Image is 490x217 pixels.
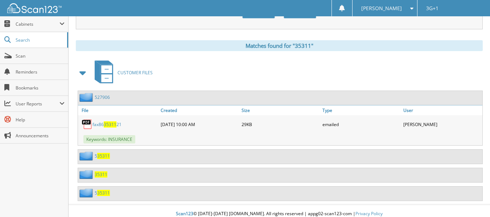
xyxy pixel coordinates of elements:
iframe: Chat Widget [454,182,490,217]
a: Created [159,105,240,115]
img: folder2.png [79,93,95,102]
div: [PERSON_NAME] [402,117,482,132]
span: Reminders [16,69,65,75]
div: 29KB [240,117,321,132]
div: Widget de chat [454,182,490,217]
a: Size [240,105,321,115]
a: 527906 [95,94,110,100]
span: Keywords: INSURANCE [83,135,135,143]
span: 3G+1 [426,6,438,11]
span: CUSTOMER FILES [118,70,153,76]
span: Scan [16,53,65,59]
img: folder2.png [79,170,95,179]
img: folder2.png [79,188,95,197]
a: Type [321,105,402,115]
span: Search [16,37,63,43]
div: [DATE] 10:00 AM [159,117,240,132]
img: scan123-logo-white.svg [7,3,62,13]
span: Bookmarks [16,85,65,91]
div: Matches found for "35311" [76,40,483,51]
a: CUSTOMER FILES [90,58,153,87]
span: [PERSON_NAME] [361,6,402,11]
a: 35311 [95,171,107,178]
span: Cabinets [16,21,59,27]
span: 35311 [104,121,116,128]
a: 535311 [95,190,110,196]
a: 535311 [95,153,110,159]
span: Scan123 [176,210,193,217]
span: 35311 [97,190,110,196]
span: Announcements [16,133,65,139]
a: User [402,105,482,115]
img: folder2.png [79,151,95,160]
img: PDF.png [82,119,92,130]
a: File [78,105,159,115]
span: User Reports [16,101,59,107]
span: Help [16,117,65,123]
a: fax863531121 [92,121,122,128]
a: Privacy Policy [355,210,383,217]
span: 35311 [97,153,110,159]
div: emailed [321,117,402,132]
